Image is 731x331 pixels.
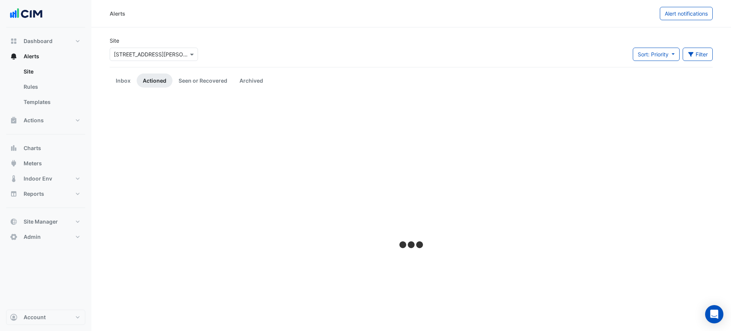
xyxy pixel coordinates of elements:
[10,117,18,124] app-icon: Actions
[10,53,18,60] app-icon: Alerts
[110,74,137,88] a: Inbox
[6,229,85,245] button: Admin
[24,233,41,241] span: Admin
[24,313,46,321] span: Account
[10,190,18,198] app-icon: Reports
[110,10,125,18] div: Alerts
[6,214,85,229] button: Site Manager
[24,160,42,167] span: Meters
[10,233,18,241] app-icon: Admin
[10,175,18,182] app-icon: Indoor Env
[10,37,18,45] app-icon: Dashboard
[24,190,44,198] span: Reports
[6,64,85,113] div: Alerts
[665,10,708,17] span: Alert notifications
[6,310,85,325] button: Account
[233,74,269,88] a: Archived
[24,37,53,45] span: Dashboard
[24,53,39,60] span: Alerts
[24,175,52,182] span: Indoor Env
[9,6,43,21] img: Company Logo
[18,64,85,79] a: Site
[660,7,713,20] button: Alert notifications
[6,186,85,201] button: Reports
[638,51,669,58] span: Sort: Priority
[6,156,85,171] button: Meters
[172,74,233,88] a: Seen or Recovered
[6,171,85,186] button: Indoor Env
[18,94,85,110] a: Templates
[10,144,18,152] app-icon: Charts
[705,305,723,323] div: Open Intercom Messenger
[18,79,85,94] a: Rules
[6,113,85,128] button: Actions
[24,144,41,152] span: Charts
[633,48,680,61] button: Sort: Priority
[24,117,44,124] span: Actions
[10,160,18,167] app-icon: Meters
[137,74,172,88] a: Actioned
[24,218,58,225] span: Site Manager
[110,37,119,45] label: Site
[6,141,85,156] button: Charts
[6,34,85,49] button: Dashboard
[683,48,713,61] button: Filter
[10,218,18,225] app-icon: Site Manager
[6,49,85,64] button: Alerts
